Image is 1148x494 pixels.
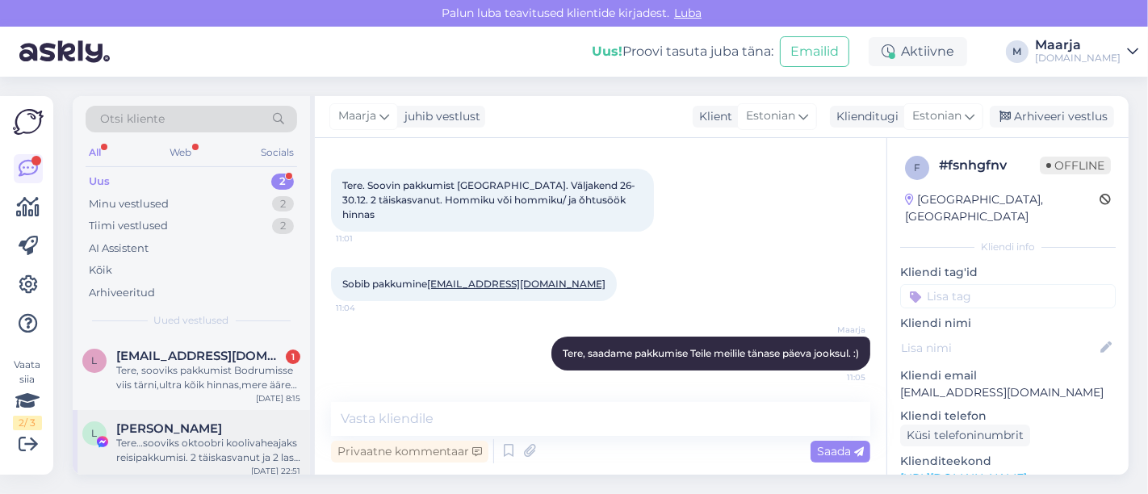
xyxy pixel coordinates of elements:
div: [DOMAIN_NAME] [1035,52,1121,65]
img: Askly Logo [13,109,44,135]
span: Tere. Soovin pakkumist [GEOGRAPHIC_DATA]. Väljakend 26-30.12. 2 täiskasvanut. Hommiku vǒi hommiku... [342,179,635,220]
div: Kliendi info [900,240,1116,254]
span: Saada [817,444,864,458]
p: Kliendi telefon [900,408,1116,425]
span: Otsi kliente [100,111,165,128]
div: Tere…sooviks oktoobri koolivaheajaks reisipakkumisi. 2 täiskasvanut ja 2 last (vanuses 9 ja 7). [... [116,436,300,465]
span: Uued vestlused [154,313,229,328]
p: Kliendi nimi [900,315,1116,332]
b: Uus! [592,44,622,59]
div: Aktiivne [869,37,967,66]
span: l [92,354,98,366]
span: L [92,427,98,439]
input: Lisa nimi [901,339,1097,357]
p: Klienditeekond [900,453,1116,470]
div: 2 [272,218,294,234]
div: Klient [693,108,732,125]
a: Maarja[DOMAIN_NAME] [1035,39,1138,65]
span: 11:01 [336,232,396,245]
div: Klienditugi [830,108,899,125]
div: Proovi tasuta juba täna: [592,42,773,61]
span: Maarja [338,107,376,125]
div: Arhiveeritud [89,285,155,301]
div: Arhiveeri vestlus [990,106,1114,128]
p: Kliendi tag'id [900,264,1116,281]
div: Küsi telefoninumbrit [900,425,1030,446]
div: Tiimi vestlused [89,218,168,234]
div: juhib vestlust [398,108,480,125]
span: Luba [669,6,706,20]
span: Estonian [912,107,962,125]
div: Tere, sooviks pakkumist Bodrumisse viis tärni,ultra kõik hinnas,mere ääres. Neli täiskasvanut ja ... [116,363,300,392]
p: Kliendi email [900,367,1116,384]
div: [GEOGRAPHIC_DATA], [GEOGRAPHIC_DATA] [905,191,1100,225]
div: Maarja [1035,39,1121,52]
div: M [1006,40,1029,63]
div: [DATE] 8:15 [256,392,300,404]
div: Privaatne kommentaar [331,441,488,463]
div: Kõik [89,262,112,278]
div: 2 / 3 [13,416,42,430]
div: Vaata siia [13,358,42,430]
a: [EMAIL_ADDRESS][DOMAIN_NAME] [427,278,605,290]
button: Emailid [780,36,849,67]
span: Estonian [746,107,795,125]
span: f [914,161,920,174]
span: Maarja [805,324,865,336]
div: Minu vestlused [89,196,169,212]
p: [EMAIL_ADDRESS][DOMAIN_NAME] [900,384,1116,401]
div: Socials [258,142,297,163]
a: [URL][DOMAIN_NAME] [900,471,1027,485]
div: # fsnhgfnv [939,156,1040,175]
div: 1 [286,350,300,364]
span: 11:04 [336,302,396,314]
div: Uus [89,174,110,190]
span: Sobib pakkumine [342,278,605,290]
input: Lisa tag [900,284,1116,308]
div: AI Assistent [89,241,149,257]
span: Liina Lihtsa [116,421,222,436]
span: 11:05 [805,371,865,383]
div: 2 [271,174,294,190]
div: [DATE] 22:51 [251,465,300,477]
span: ljuvoc.aganits@mail.ee [116,349,284,363]
span: Offline [1040,157,1111,174]
span: Tere, saadame pakkumise Teile meilile tänase päeva jooksul. :) [563,347,859,359]
div: Web [167,142,195,163]
div: 2 [272,196,294,212]
div: All [86,142,104,163]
